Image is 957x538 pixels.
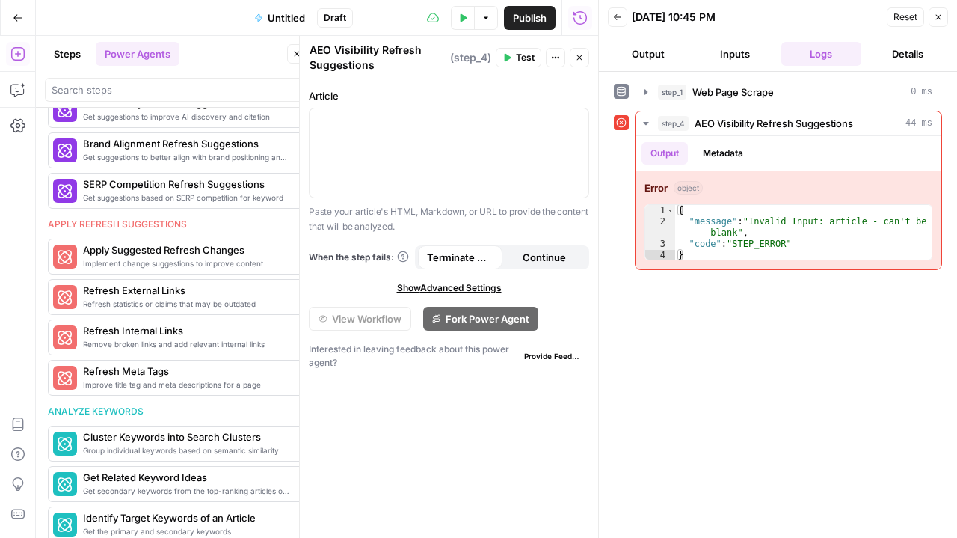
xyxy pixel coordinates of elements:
[513,10,547,25] span: Publish
[658,85,686,100] span: step_1
[48,405,304,418] div: Analyze keywords
[309,343,589,370] div: Interested in leaving feedback about this power agent?
[397,281,502,295] span: Show Advanced Settings
[636,80,941,104] button: 0 ms
[692,85,774,100] span: Web Page Scrape
[83,177,291,192] span: SERP Competition Refresh Suggestions
[695,42,775,66] button: Inputs
[83,136,291,151] span: Brand Alignment Refresh Suggestions
[658,116,689,131] span: step_4
[83,298,291,310] span: Refresh statistics or claims that may be outdated
[83,379,291,391] span: Improve title tag and meta descriptions for a page
[52,82,300,97] input: Search steps
[83,338,291,350] span: Remove broken links and add relevant internal links
[446,311,529,326] span: Fork Power Agent
[427,250,493,265] span: Terminate Workflow
[96,42,179,66] button: Power Agents
[83,430,291,444] span: Cluster Keywords into Search Clusters
[83,485,291,497] span: Get secondary keywords from the top-ranking articles of a target search term
[309,251,409,264] a: When the step fails:
[268,10,305,25] span: Untitled
[83,470,291,485] span: Get Related Keyword Ideas
[608,42,689,66] button: Output
[905,117,932,130] span: 44 ms
[83,525,291,537] span: Get the primary and secondary keywords
[423,307,538,331] button: Fork Power Agent
[309,88,589,103] label: Article
[867,42,948,66] button: Details
[83,257,291,269] span: Implement change suggestions to improve content
[310,43,446,73] textarea: AEO Visibility Refresh Suggestions
[48,218,304,231] div: Apply refresh suggestions
[518,347,589,365] button: Provide Feedback
[666,205,674,216] span: Toggle code folding, rows 1 through 4
[83,242,291,257] span: Apply Suggested Refresh Changes
[83,364,291,379] span: Refresh Meta Tags
[641,142,688,165] button: Output
[450,50,491,65] span: ( step_4 )
[83,192,291,204] span: Get suggestions based on SERP competition for keyword
[83,283,291,298] span: Refresh External Links
[674,181,703,195] span: object
[636,111,941,135] button: 44 ms
[245,6,314,30] button: Untitled
[83,111,291,123] span: Get suggestions to improve AI discovery and citation
[502,245,587,269] button: Continue
[893,10,917,24] span: Reset
[45,42,90,66] button: Steps
[636,136,941,269] div: 44 ms
[781,42,862,66] button: Logs
[645,239,675,250] div: 3
[309,204,589,233] p: Paste your article's HTML, Markdown, or URL to provide the content that will be analyzed.
[645,250,675,261] div: 4
[83,151,291,163] span: Get suggestions to better align with brand positioning and tone
[496,48,541,67] button: Test
[645,216,675,239] div: 2
[523,250,566,265] span: Continue
[911,85,932,99] span: 0 ms
[504,6,556,30] button: Publish
[645,205,675,216] div: 1
[332,311,401,326] span: View Workflow
[324,11,346,25] span: Draft
[644,180,668,195] strong: Error
[516,51,535,64] span: Test
[524,350,583,362] span: Provide Feedback
[694,142,752,165] button: Metadata
[695,116,853,131] span: AEO Visibility Refresh Suggestions
[83,510,291,525] span: Identify Target Keywords of an Article
[887,7,924,27] button: Reset
[309,307,411,331] button: View Workflow
[83,444,291,456] span: Group individual keywords based on semantic similarity
[83,323,291,338] span: Refresh Internal Links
